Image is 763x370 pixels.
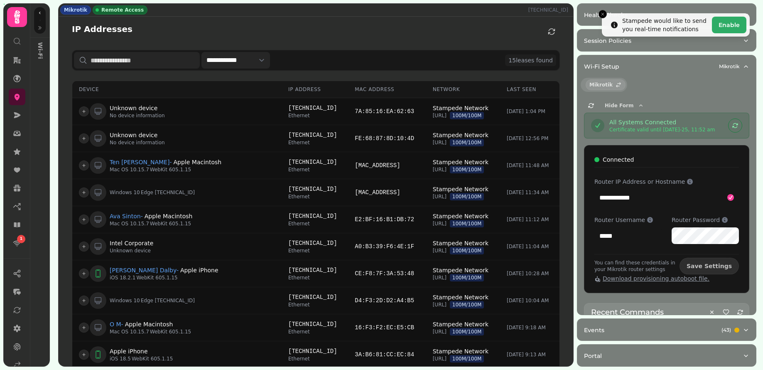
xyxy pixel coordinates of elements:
div: Intel Corporate [110,239,153,247]
span: Save Settings [687,263,732,269]
div: Stampede Network [433,266,493,274]
div: [TECHNICAL_ID] [288,347,341,355]
div: [URL] [433,355,493,362]
span: Download provisioning autoboot file. [603,275,709,282]
div: Ethernet [288,139,341,146]
div: Stampede Network [433,131,493,139]
button: Save Settings [680,258,739,274]
label: Router IP Address or Hostname [594,178,739,186]
div: Unknown device [110,104,165,112]
div: CE:F8:7F:3A:53:48 [355,269,419,278]
div: Ethernet [288,220,341,227]
span: 100M/100M [450,193,484,200]
div: E2:BF:16:B1:DB:72 [355,215,419,224]
div: Unknown device [110,247,153,254]
a: Download provisioning autoboot file. [594,275,709,282]
th: IP Address [282,81,348,98]
div: WebKit 605.1.15 [150,328,191,335]
th: Network [426,81,500,98]
div: [PERSON_NAME] Dalby - [110,266,179,274]
label: Router Username [594,216,662,224]
div: Ava Sinton - [110,212,143,220]
span: 100M/100M [450,274,484,281]
button: Mikrotik [586,79,626,90]
p: Wi-Fi Setup [584,62,619,71]
span: Remote Access [101,7,144,13]
div: Stampede Network [433,158,493,166]
div: [URL] [433,166,493,173]
div: Ethernet [288,274,341,281]
p: Wi-Fi [33,36,48,55]
div: Stampede Network [433,104,493,112]
div: Windows 10 [110,297,140,304]
div: No device information [110,112,165,119]
button: Enable [712,17,746,33]
div: 3A:B6:81:CC:EC:84 [355,350,419,359]
div: [DATE] 11:04 AM [507,243,549,250]
span: 100M/100M [450,355,484,363]
div: WebKit 605.1.15 [136,274,177,281]
div: iOS 18.5 [110,355,131,362]
span: 100M/100M [450,112,484,119]
div: Stampede Network [433,320,493,328]
div: [DATE] 9:18 AM [507,324,546,331]
span: 100M/100M [450,166,484,173]
div: Ethernet [288,328,341,335]
div: Stampede Network [433,185,493,193]
div: Ethernet [288,301,341,308]
div: [URL] [433,301,493,308]
div: Stampede Network [433,293,493,301]
label: Router Password [672,216,739,224]
div: Windows 10 [110,189,140,196]
span: Mikrotik [589,82,613,87]
div: 15 leases found [505,54,556,66]
div: [DATE] 11:12 AM [507,216,549,223]
p: Session Policies [584,37,631,45]
div: Ethernet [288,112,341,119]
div: Mac OS 10.15.7 [110,220,149,227]
div: Ethernet [288,247,341,254]
div: Apple Macintosh [173,158,221,166]
button: Wi-Fi SetupMikrotik [577,55,756,78]
div: [URL] [433,274,493,281]
div: [URL] [433,139,493,146]
div: [TECHNICAL_ID] [288,185,341,193]
p: ( 43 ) [721,327,731,333]
div: Edge [TECHNICAL_ID] [141,297,195,304]
div: Stampede Network [433,212,493,220]
div: Apple Macintosh [145,212,193,220]
div: Apple iPhone [110,347,148,355]
div: [DATE] 11:34 AM [507,189,549,196]
span: 100M/100M [450,220,484,227]
span: 1 [20,236,22,242]
div: [DATE] 9:13 AM [507,351,546,358]
div: Unknown device [110,131,165,139]
div: Certificate valid until [DATE]-25, 11:52 am [609,126,715,133]
a: 1 [9,235,25,252]
div: [DATE] 10:04 AM [507,297,549,304]
span: 100M/100M [450,328,484,335]
div: All Systems Connected [609,118,715,126]
div: Ethernet [288,193,341,200]
button: Health Checks [577,4,756,26]
p: [TECHNICAL_ID] [528,7,572,13]
div: [DATE] 12:56 PM [507,135,548,142]
p: Health Checks [584,11,628,19]
div: [DATE] 10:28 AM [507,270,549,277]
th: Last seen [500,81,559,98]
div: A0:B3:39:F6:4E:1F [355,242,419,251]
div: WebKit 605.1.15 [132,355,173,362]
div: Apple Macintosh [125,320,173,328]
div: [URL] [433,112,493,119]
div: [TECHNICAL_ID] [288,239,341,247]
div: WebKit 605.1.15 [150,166,191,173]
button: Portal [577,345,756,367]
div: 7A:85:16:EA:62:63 [355,107,419,116]
div: [DATE] 11:48 AM [507,162,549,169]
div: [TECHNICAL_ID] [288,131,341,139]
div: D4:F3:2D:D2:A4:B5 [355,296,419,305]
span: 100M/100M [450,139,484,146]
div: [MAC_ADDRESS] [355,188,419,197]
div: [TECHNICAL_ID] [288,266,341,274]
div: Mac OS 10.15.7 [110,328,149,335]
